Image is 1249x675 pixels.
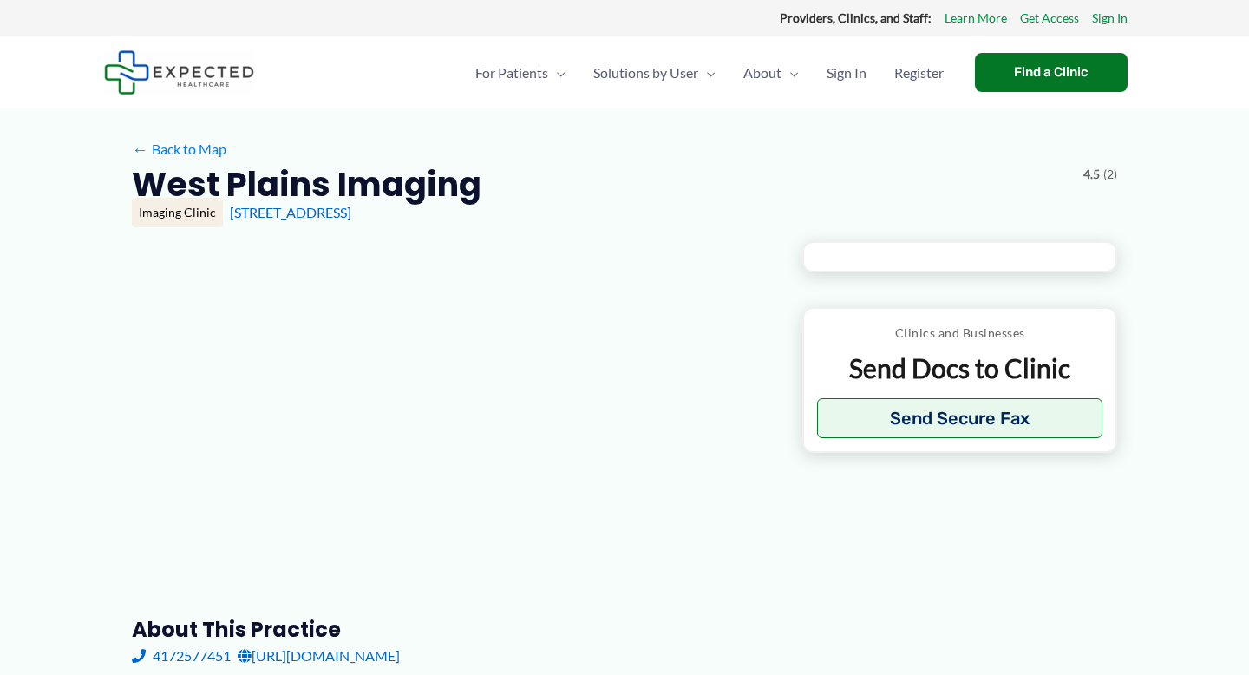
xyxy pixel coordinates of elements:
[548,43,566,103] span: Menu Toggle
[593,43,698,103] span: Solutions by User
[880,43,958,103] a: Register
[813,43,880,103] a: Sign In
[1092,7,1128,29] a: Sign In
[230,204,351,220] a: [STREET_ADDRESS]
[780,10,932,25] strong: Providers, Clinics, and Staff:
[975,53,1128,92] a: Find a Clinic
[894,43,944,103] span: Register
[132,643,231,669] a: 4172577451
[461,43,958,103] nav: Primary Site Navigation
[781,43,799,103] span: Menu Toggle
[1083,163,1100,186] span: 4.5
[817,398,1102,438] button: Send Secure Fax
[132,198,223,227] div: Imaging Clinic
[461,43,579,103] a: For PatientsMenu Toggle
[132,136,226,162] a: ←Back to Map
[579,43,729,103] a: Solutions by UserMenu Toggle
[132,141,148,157] span: ←
[945,7,1007,29] a: Learn More
[132,616,775,643] h3: About this practice
[698,43,716,103] span: Menu Toggle
[729,43,813,103] a: AboutMenu Toggle
[1103,163,1117,186] span: (2)
[817,351,1102,385] p: Send Docs to Clinic
[132,163,481,206] h2: West Plains Imaging
[817,322,1102,344] p: Clinics and Businesses
[827,43,866,103] span: Sign In
[238,643,400,669] a: [URL][DOMAIN_NAME]
[743,43,781,103] span: About
[104,50,254,95] img: Expected Healthcare Logo - side, dark font, small
[1020,7,1079,29] a: Get Access
[475,43,548,103] span: For Patients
